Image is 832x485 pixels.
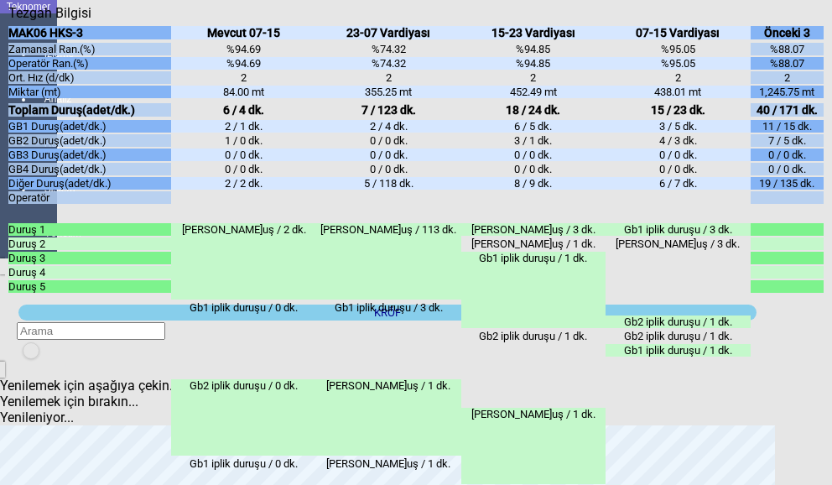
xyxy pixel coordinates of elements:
[461,43,606,55] div: %94.85
[8,191,171,204] div: Operatör
[316,177,461,190] div: 5 / 118 dk.
[461,237,606,250] div: [PERSON_NAME]uş / 1 dk.
[8,86,171,98] div: Miktar (mt)
[751,86,824,98] div: 1,245.75 mt
[316,149,461,161] div: 0 / 0 dk.
[316,301,461,378] div: Gb1 iplik duruşu / 3 dk.
[316,223,461,300] div: [PERSON_NAME]uş / 113 dk.
[171,71,316,84] div: 2
[316,134,461,147] div: 0 / 0 dk.
[751,120,824,133] div: 11 / 15 dk.
[8,5,97,21] div: Tezgah Bilgisi
[606,103,751,117] div: 15 / 23 dk.
[461,103,606,117] div: 18 / 24 dk.
[606,71,751,84] div: 2
[171,120,316,133] div: 2 / 1 dk.
[171,86,316,98] div: 84.00 mt
[606,163,751,175] div: 0 / 0 dk.
[316,163,461,175] div: 0 / 0 dk.
[316,103,461,117] div: 7 / 123 dk.
[316,57,461,70] div: %74.32
[606,330,751,342] div: Gb2 iplik duruşu / 1 dk.
[751,149,824,161] div: 0 / 0 dk.
[606,134,751,147] div: 4 / 3 dk.
[606,120,751,133] div: 3 / 5 dk.
[171,379,316,456] div: Gb2 iplik duruşu / 0 dk.
[751,163,824,175] div: 0 / 0 dk.
[171,103,316,117] div: 6 / 4 dk.
[751,57,824,70] div: %88.07
[461,57,606,70] div: %94.85
[8,103,171,117] div: Toplam Duruş(adet/dk.)
[8,223,171,236] div: Duruş 1
[606,86,751,98] div: 438.01 mt
[8,57,171,70] div: Operatör Ran.(%)
[8,237,171,250] div: Duruş 2
[171,43,316,55] div: %94.69
[316,43,461,55] div: %74.32
[751,177,824,190] div: 19 / 135 dk.
[8,266,171,279] div: Duruş 4
[316,26,461,39] div: 23-07 Vardiyası
[316,379,461,456] div: [PERSON_NAME]uş / 1 dk.
[461,120,606,133] div: 6 / 5 dk.
[751,26,824,39] div: Önceki 3
[461,149,606,161] div: 0 / 0 dk.
[461,177,606,190] div: 8 / 9 dk.
[316,86,461,98] div: 355.25 mt
[606,344,751,357] div: Gb1 iplik duruşu / 1 dk.
[171,134,316,147] div: 1 / 0 dk.
[171,26,316,39] div: Mevcut 07-15
[8,120,171,133] div: GB1 Duruş(adet/dk.)
[751,43,824,55] div: %88.07
[8,177,171,190] div: Diğer Duruş(adet/dk.)
[8,26,171,39] div: MAK06 HKS-3
[171,57,316,70] div: %94.69
[606,57,751,70] div: %95.05
[8,280,171,293] div: Duruş 5
[461,330,606,406] div: Gb2 iplik duruşu / 1 dk.
[751,103,824,117] div: 40 / 171 dk.
[461,86,606,98] div: 452.49 mt
[461,26,606,39] div: 15-23 Vardiyası
[461,134,606,147] div: 3 / 1 dk.
[461,223,606,236] div: [PERSON_NAME]uş / 3 dk.
[461,252,606,328] div: Gb1 iplik duruşu / 1 dk.
[606,177,751,190] div: 6 / 7 dk.
[751,71,824,84] div: 2
[171,163,316,175] div: 0 / 0 dk.
[606,43,751,55] div: %95.05
[8,43,171,55] div: Zamansal Ran.(%)
[461,71,606,84] div: 2
[8,71,171,84] div: Ort. Hız (d/dk)
[171,149,316,161] div: 0 / 0 dk.
[606,26,751,39] div: 07-15 Vardiyası
[606,237,751,314] div: [PERSON_NAME]uş / 3 dk.
[316,120,461,133] div: 2 / 4 dk.
[606,223,751,236] div: Gb1 iplik duruşu / 3 dk.
[171,177,316,190] div: 2 / 2 dk.
[8,149,171,161] div: GB3 Duruş(adet/dk.)
[606,316,751,328] div: Gb2 iplik duruşu / 1 dk.
[461,163,606,175] div: 0 / 0 dk.
[171,301,316,378] div: Gb1 iplik duruşu / 0 dk.
[316,71,461,84] div: 2
[8,252,171,264] div: Duruş 3
[171,223,316,300] div: [PERSON_NAME]uş / 2 dk.
[8,134,171,147] div: GB2 Duruş(adet/dk.)
[8,163,171,175] div: GB4 Duruş(adet/dk.)
[751,134,824,147] div: 7 / 5 dk.
[606,149,751,161] div: 0 / 0 dk.
[461,408,606,484] div: [PERSON_NAME]uş / 1 dk.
